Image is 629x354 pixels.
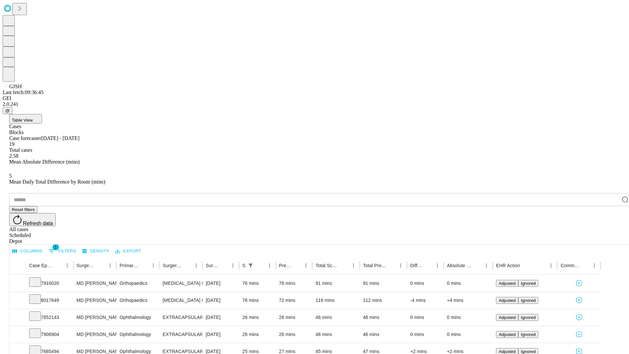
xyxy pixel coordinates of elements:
[499,315,516,320] span: Adjusted
[13,278,23,289] button: Expand
[29,275,70,292] div: 7916020
[206,292,236,309] div: [DATE]
[163,326,199,343] div: EXTRACAPSULAR CATARACT REMOVAL WITH [MEDICAL_DATA]
[77,309,113,326] div: MD [PERSON_NAME]
[206,326,236,343] div: [DATE]
[9,135,41,141] span: Case forecaster
[163,309,199,326] div: EXTRACAPSULAR CATARACT REMOVAL WITH [MEDICAL_DATA]
[9,179,105,185] span: Mean Daily Total Difference by Room (mins)
[163,263,182,268] div: Surgery Name
[496,297,518,304] button: Adjusted
[279,309,309,326] div: 26 mins
[9,159,80,165] span: Mean Absolute Difference (mins)
[41,135,79,141] span: [DATE] - [DATE]
[9,153,18,159] span: 2.58
[206,263,219,268] div: Surgery Date
[279,263,292,268] div: Predicted In Room Duration
[363,326,404,343] div: 46 mins
[518,297,538,304] button: Ignored
[29,292,70,309] div: 8017649
[3,89,44,95] span: Last fetch: 09:36:45
[47,246,78,256] button: Show filters
[521,298,536,303] span: Ignored
[163,275,199,292] div: [MEDICAL_DATA] MEDIAL OR LATERAL MENISCECTOMY
[120,326,156,343] div: Ophthalmology
[546,261,556,270] button: Menu
[315,263,339,268] div: Total Scheduled Duration
[182,261,192,270] button: Sort
[447,326,489,343] div: 0 mins
[496,331,518,338] button: Adjusted
[53,261,63,270] button: Sort
[114,246,143,256] button: Export
[120,275,156,292] div: Orthopaedics
[482,261,491,270] button: Menu
[279,292,309,309] div: 72 mins
[410,309,440,326] div: 0 mins
[11,246,44,256] button: Select columns
[219,261,228,270] button: Sort
[315,275,356,292] div: 91 mins
[256,261,265,270] button: Sort
[246,261,255,270] button: Show filters
[496,280,518,287] button: Adjusted
[521,349,536,354] span: Ignored
[242,309,273,326] div: 26 mins
[521,281,536,286] span: Ignored
[120,292,156,309] div: Orthopaedics
[447,263,472,268] div: Absolute Difference
[387,261,396,270] button: Sort
[396,261,405,270] button: Menu
[163,292,199,309] div: [MEDICAL_DATA] MEDIAL OR LATERAL MENISCECTOMY
[363,309,404,326] div: 46 mins
[246,261,255,270] div: 1 active filter
[13,312,23,324] button: Expand
[63,261,72,270] button: Menu
[12,118,33,123] span: Table View
[349,261,358,270] button: Menu
[496,263,520,268] div: EHR Action
[12,207,35,212] span: Reset filters
[77,326,113,343] div: MD [PERSON_NAME]
[447,292,489,309] div: +4 mins
[3,101,626,107] div: 2.0.241
[410,292,440,309] div: -4 mins
[518,331,538,338] button: Ignored
[140,261,149,270] button: Sort
[410,326,440,343] div: 0 mins
[518,314,538,321] button: Ignored
[77,275,113,292] div: MD [PERSON_NAME] [PERSON_NAME]
[206,309,236,326] div: [DATE]
[499,349,516,354] span: Adjusted
[521,315,536,320] span: Ignored
[9,206,37,213] button: Reset filters
[149,261,158,270] button: Menu
[9,141,14,147] span: 19
[315,326,356,343] div: 46 mins
[363,275,404,292] div: 91 mins
[581,261,590,270] button: Sort
[9,147,32,153] span: Total cases
[279,275,309,292] div: 76 mins
[242,275,273,292] div: 76 mins
[265,261,274,270] button: Menu
[496,314,518,321] button: Adjusted
[9,213,56,226] button: Refresh data
[9,84,22,89] span: GJSH
[518,280,538,287] button: Ignored
[561,263,580,268] div: Comments
[340,261,349,270] button: Sort
[9,114,42,124] button: Table View
[120,263,139,268] div: Primary Service
[292,261,301,270] button: Sort
[499,332,516,337] span: Adjusted
[433,261,442,270] button: Menu
[499,281,516,286] span: Adjusted
[77,292,113,309] div: MD [PERSON_NAME] [PERSON_NAME]
[499,298,516,303] span: Adjusted
[228,261,238,270] button: Menu
[29,309,70,326] div: 7852143
[13,329,23,341] button: Expand
[521,261,530,270] button: Sort
[410,263,423,268] div: Difference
